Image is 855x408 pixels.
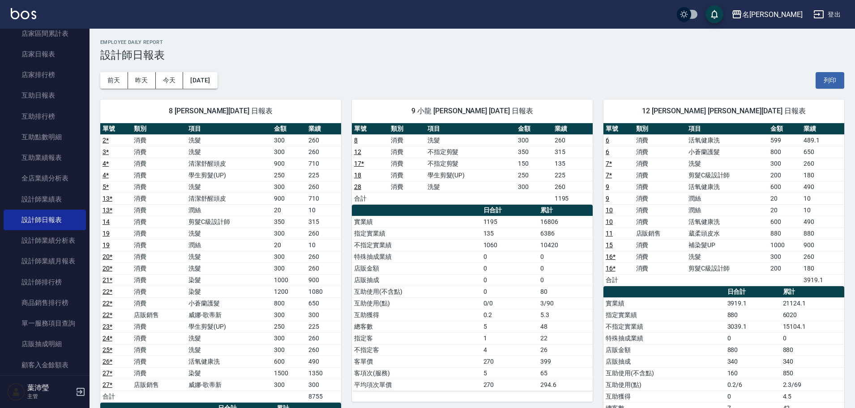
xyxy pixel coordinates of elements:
[606,137,609,144] a: 6
[768,239,802,251] td: 1000
[354,148,361,155] a: 12
[686,251,768,262] td: 洗髮
[306,181,341,193] td: 260
[606,230,613,237] a: 11
[634,169,686,181] td: 消費
[538,344,593,356] td: 26
[306,332,341,344] td: 260
[186,216,271,228] td: 剪髮C級設計師
[4,334,86,354] a: 店販抽成明細
[352,356,481,367] td: 客單價
[425,158,516,169] td: 不指定剪髮
[686,216,768,228] td: 活氧健康洗
[352,123,389,135] th: 單號
[725,309,781,321] td: 880
[801,239,844,251] td: 900
[186,239,271,251] td: 潤絲
[742,9,803,20] div: 名[PERSON_NAME]
[272,262,307,274] td: 300
[481,297,538,309] td: 0/0
[352,332,481,344] td: 指定客
[186,321,271,332] td: 學生剪髮(UP)
[552,169,593,181] td: 225
[100,39,844,45] h2: Employee Daily Report
[481,332,538,344] td: 1
[186,356,271,367] td: 活氧健康洗
[352,216,481,228] td: 實業績
[4,210,86,230] a: 設計師日報表
[306,239,341,251] td: 10
[132,193,186,204] td: 消費
[538,367,593,379] td: 65
[801,169,844,181] td: 180
[425,123,516,135] th: 項目
[132,309,186,321] td: 店販銷售
[132,169,186,181] td: 消費
[686,228,768,239] td: 葳柔頭皮水
[4,147,86,168] a: 互助業績報表
[606,195,609,202] a: 9
[538,251,593,262] td: 0
[516,158,552,169] td: 150
[103,241,110,249] a: 19
[725,332,781,344] td: 0
[552,146,593,158] td: 315
[272,181,307,193] td: 300
[389,123,425,135] th: 類別
[186,274,271,286] td: 染髮
[132,216,186,228] td: 消費
[4,313,86,334] a: 單一服務項目查詢
[132,344,186,356] td: 消費
[306,204,341,216] td: 10
[603,356,725,367] td: 店販抽成
[354,183,361,190] a: 28
[634,134,686,146] td: 消費
[538,309,593,321] td: 5.3
[352,367,481,379] td: 客項次(服務)
[4,292,86,313] a: 商品銷售排行榜
[7,383,25,401] img: Person
[481,309,538,321] td: 0.2
[4,44,86,64] a: 店家日報表
[132,146,186,158] td: 消費
[186,262,271,274] td: 洗髮
[186,251,271,262] td: 洗髮
[603,274,634,286] td: 合計
[306,158,341,169] td: 710
[686,169,768,181] td: 剪髮C級設計師
[801,204,844,216] td: 10
[27,383,73,392] h5: 葉沛瑩
[603,123,634,135] th: 單號
[686,181,768,193] td: 活氧健康洗
[634,123,686,135] th: 類別
[686,204,768,216] td: 潤絲
[272,216,307,228] td: 350
[516,169,552,181] td: 250
[481,286,538,297] td: 0
[801,123,844,135] th: 業績
[603,297,725,309] td: 實業績
[111,107,330,116] span: 8 [PERSON_NAME][DATE] 日報表
[272,344,307,356] td: 300
[306,321,341,332] td: 225
[4,168,86,189] a: 全店業績分析表
[132,239,186,251] td: 消費
[352,321,481,332] td: 總客數
[634,216,686,228] td: 消費
[352,239,481,251] td: 不指定實業績
[132,158,186,169] td: 消費
[186,228,271,239] td: 洗髮
[354,137,358,144] a: 8
[186,309,271,321] td: 威娜-歌蒂新
[686,239,768,251] td: 補染髮UP
[768,169,802,181] td: 200
[768,158,802,169] td: 300
[801,134,844,146] td: 489.1
[132,274,186,286] td: 消費
[425,169,516,181] td: 學生剪髮(UP)
[272,297,307,309] td: 800
[103,230,110,237] a: 19
[538,274,593,286] td: 0
[634,239,686,251] td: 消費
[100,123,341,403] table: a dense table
